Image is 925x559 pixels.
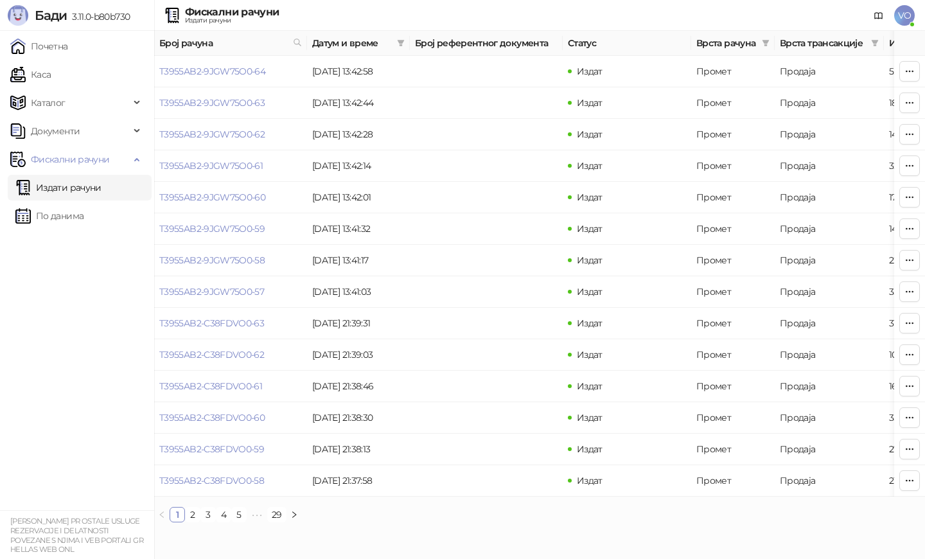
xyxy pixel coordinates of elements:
[290,511,298,519] span: right
[307,245,410,276] td: [DATE] 13:41:17
[185,507,200,522] li: 2
[691,213,775,245] td: Промет
[759,33,772,53] span: filter
[268,508,286,522] a: 29
[307,371,410,402] td: [DATE] 21:38:46
[775,308,884,339] td: Продаја
[31,118,80,144] span: Документи
[158,511,166,519] span: left
[691,87,775,119] td: Промет
[159,317,264,329] a: T3955AB2-C38FDVO0-63
[775,150,884,182] td: Продаја
[159,286,264,297] a: T3955AB2-9JGW75O0-57
[10,517,143,554] small: [PERSON_NAME] PR OSTALE USLUGE REZERVACIJE I DELATNOSTI POVEZANE S NJIMA I VEB PORTALI GR HELLAS ...
[691,56,775,87] td: Промет
[577,475,603,486] span: Издат
[577,443,603,455] span: Издат
[8,5,28,26] img: Logo
[10,62,51,87] a: Каса
[159,36,288,50] span: Број рачуна
[200,507,216,522] li: 3
[154,213,307,245] td: T3955AB2-9JGW75O0-59
[307,56,410,87] td: [DATE] 13:42:58
[267,507,286,522] li: 29
[154,308,307,339] td: T3955AB2-C38FDVO0-63
[35,8,67,23] span: Бади
[394,33,407,53] span: filter
[691,465,775,497] td: Промет
[577,66,603,77] span: Издат
[31,146,109,172] span: Фискални рачуни
[762,39,770,47] span: filter
[691,371,775,402] td: Промет
[307,276,410,308] td: [DATE] 13:41:03
[410,31,563,56] th: Број референтног документа
[307,434,410,465] td: [DATE] 21:38:13
[307,150,410,182] td: [DATE] 13:42:14
[775,119,884,150] td: Продаја
[307,465,410,497] td: [DATE] 21:37:58
[232,508,246,522] a: 5
[31,90,66,116] span: Каталог
[775,213,884,245] td: Продаја
[307,87,410,119] td: [DATE] 13:42:44
[216,508,231,522] a: 4
[159,129,265,140] a: T3955AB2-9JGW75O0-62
[691,339,775,371] td: Промет
[154,245,307,276] td: T3955AB2-9JGW75O0-58
[154,339,307,371] td: T3955AB2-C38FDVO0-62
[159,412,265,423] a: T3955AB2-C38FDVO0-60
[154,402,307,434] td: T3955AB2-C38FDVO0-60
[15,175,101,200] a: Издати рачуни
[159,66,265,77] a: T3955AB2-9JGW75O0-64
[185,7,279,17] div: Фискални рачуни
[563,31,691,56] th: Статус
[307,213,410,245] td: [DATE] 13:41:32
[775,56,884,87] td: Продаја
[159,160,263,172] a: T3955AB2-9JGW75O0-61
[577,412,603,423] span: Издат
[154,119,307,150] td: T3955AB2-9JGW75O0-62
[307,119,410,150] td: [DATE] 13:42:28
[691,402,775,434] td: Промет
[154,182,307,213] td: T3955AB2-9JGW75O0-60
[775,87,884,119] td: Продаја
[286,507,302,522] button: right
[154,150,307,182] td: T3955AB2-9JGW75O0-61
[775,371,884,402] td: Продаја
[691,434,775,465] td: Промет
[775,182,884,213] td: Продаја
[307,339,410,371] td: [DATE] 21:39:03
[577,129,603,140] span: Издат
[312,36,392,50] span: Датум и време
[696,36,757,50] span: Врста рачуна
[775,245,884,276] td: Продаја
[775,402,884,434] td: Продаја
[247,507,267,522] li: Следећих 5 Страна
[170,507,185,522] li: 1
[15,203,84,229] a: По данима
[159,443,264,455] a: T3955AB2-C38FDVO0-59
[871,39,879,47] span: filter
[775,339,884,371] td: Продаја
[231,507,247,522] li: 5
[159,349,264,360] a: T3955AB2-C38FDVO0-62
[154,465,307,497] td: T3955AB2-C38FDVO0-58
[577,286,603,297] span: Издат
[185,17,279,24] div: Издати рачуни
[577,317,603,329] span: Издат
[154,507,170,522] button: left
[307,308,410,339] td: [DATE] 21:39:31
[10,33,68,59] a: Почетна
[691,276,775,308] td: Промет
[577,254,603,266] span: Издат
[154,87,307,119] td: T3955AB2-9JGW75O0-63
[691,245,775,276] td: Промет
[775,276,884,308] td: Продаја
[154,276,307,308] td: T3955AB2-9JGW75O0-57
[577,191,603,203] span: Издат
[159,97,265,109] a: T3955AB2-9JGW75O0-63
[775,31,884,56] th: Врста трансакције
[577,160,603,172] span: Издат
[154,507,170,522] li: Претходна страна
